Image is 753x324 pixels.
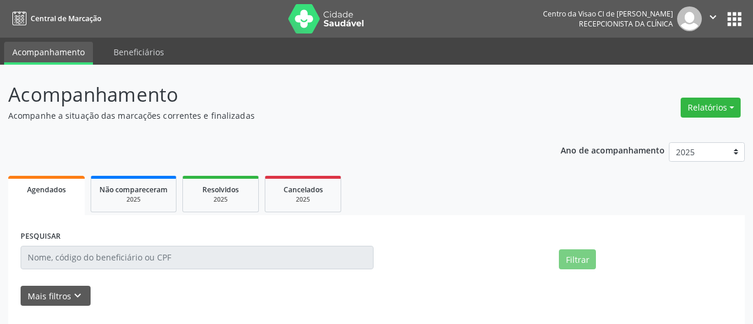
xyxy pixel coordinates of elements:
a: Beneficiários [105,42,172,62]
span: Recepcionista da clínica [579,19,673,29]
div: 2025 [99,195,168,204]
div: 2025 [191,195,250,204]
button:  [702,6,724,31]
button: Relatórios [681,98,741,118]
button: apps [724,9,745,29]
a: Central de Marcação [8,9,101,28]
span: Cancelados [284,185,323,195]
p: Acompanhe a situação das marcações correntes e finalizadas [8,109,524,122]
p: Ano de acompanhamento [561,142,665,157]
i: keyboard_arrow_down [71,289,84,302]
span: Resolvidos [202,185,239,195]
div: 2025 [274,195,332,204]
input: Nome, código do beneficiário ou CPF [21,246,374,269]
button: Mais filtroskeyboard_arrow_down [21,286,91,306]
i:  [707,11,719,24]
div: Centro da Visao Cl de [PERSON_NAME] [543,9,673,19]
img: img [677,6,702,31]
p: Acompanhamento [8,80,524,109]
button: Filtrar [559,249,596,269]
a: Acompanhamento [4,42,93,65]
span: Central de Marcação [31,14,101,24]
span: Agendados [27,185,66,195]
span: Não compareceram [99,185,168,195]
label: PESQUISAR [21,228,61,246]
